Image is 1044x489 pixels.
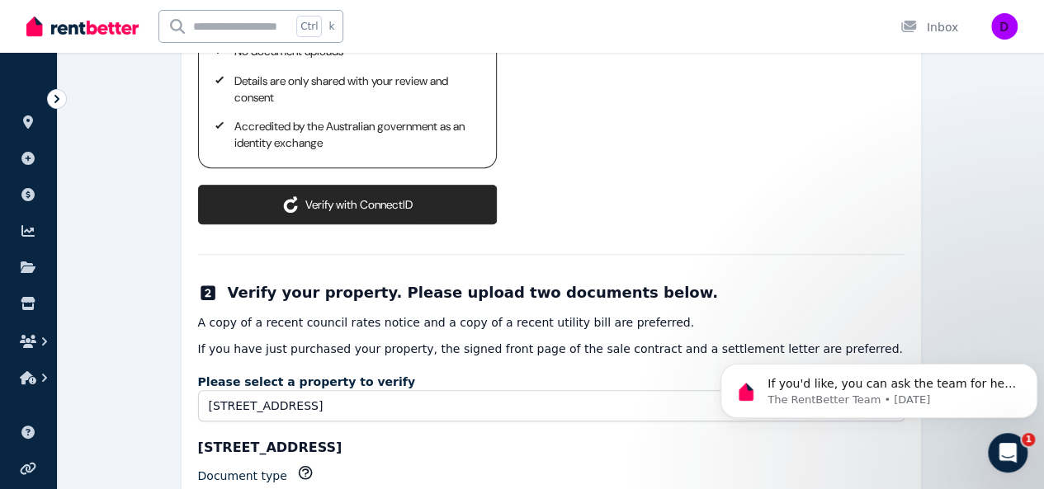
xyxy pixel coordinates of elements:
[296,16,322,37] span: Ctrl
[198,185,497,224] button: Verify with ConnectID
[209,397,871,414] span: [STREET_ADDRESS]
[198,314,905,331] p: A copy of a recent council rates notice and a copy of a recent utility bill are preferred.
[234,73,477,106] p: Details are only shared with your review and consent
[991,13,1018,40] img: dalrympleroad399@gmail.com
[228,281,718,304] h2: Verify your property. Please upload two documents below.
[26,14,139,39] img: RentBetter
[198,341,905,357] p: If you have just purchased your property, the signed front page of the sale contract and a settle...
[198,374,905,390] label: Please select a property to verify
[714,329,1044,444] iframe: Intercom notifications message
[988,433,1027,473] iframe: Intercom live chat
[198,438,905,458] h3: [STREET_ADDRESS]
[234,119,477,151] p: Accredited by the Australian government as an identity exchange
[328,20,334,33] span: k
[198,390,905,421] button: [STREET_ADDRESS]
[900,19,958,35] div: Inbox
[198,468,287,484] label: Document type
[1022,433,1035,446] span: 1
